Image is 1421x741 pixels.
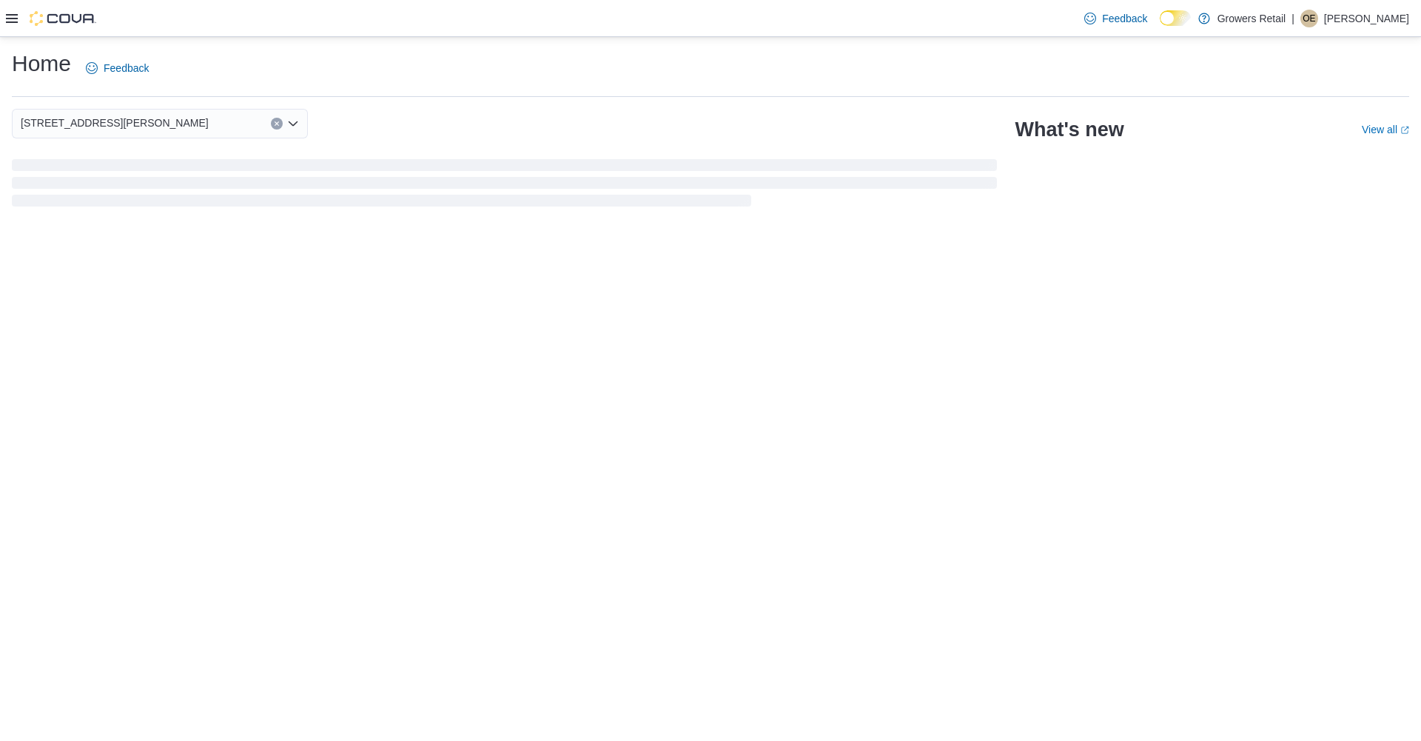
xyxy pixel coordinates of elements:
a: View allExternal link [1362,124,1409,135]
img: Cova [30,11,96,26]
p: [PERSON_NAME] [1324,10,1409,27]
span: Feedback [1102,11,1147,26]
h1: Home [12,49,71,78]
input: Dark Mode [1160,10,1191,26]
span: Loading [12,162,997,209]
h2: What's new [1015,118,1123,141]
button: Clear input [271,118,283,130]
span: OE [1303,10,1315,27]
div: Oshane Eccleston [1300,10,1318,27]
p: | [1291,10,1294,27]
span: Feedback [104,61,149,76]
svg: External link [1400,126,1409,135]
button: Open list of options [287,118,299,130]
p: Growers Retail [1217,10,1286,27]
a: Feedback [80,53,155,83]
a: Feedback [1078,4,1153,33]
span: [STREET_ADDRESS][PERSON_NAME] [21,114,209,132]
